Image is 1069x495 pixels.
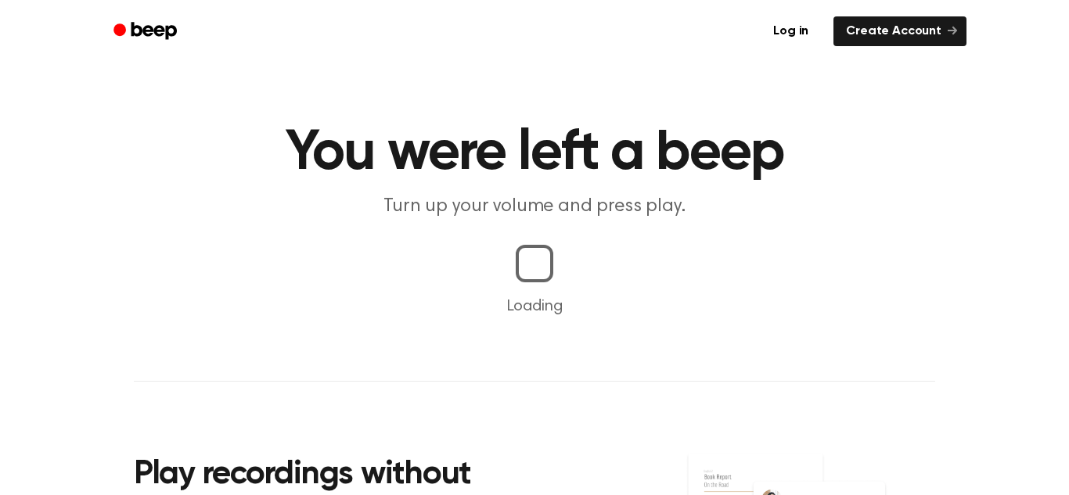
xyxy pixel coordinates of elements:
a: Create Account [833,16,966,46]
a: Beep [103,16,191,47]
h1: You were left a beep [134,125,935,181]
a: Log in [758,13,824,49]
p: Turn up your volume and press play. [234,194,835,220]
p: Loading [19,295,1050,318]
